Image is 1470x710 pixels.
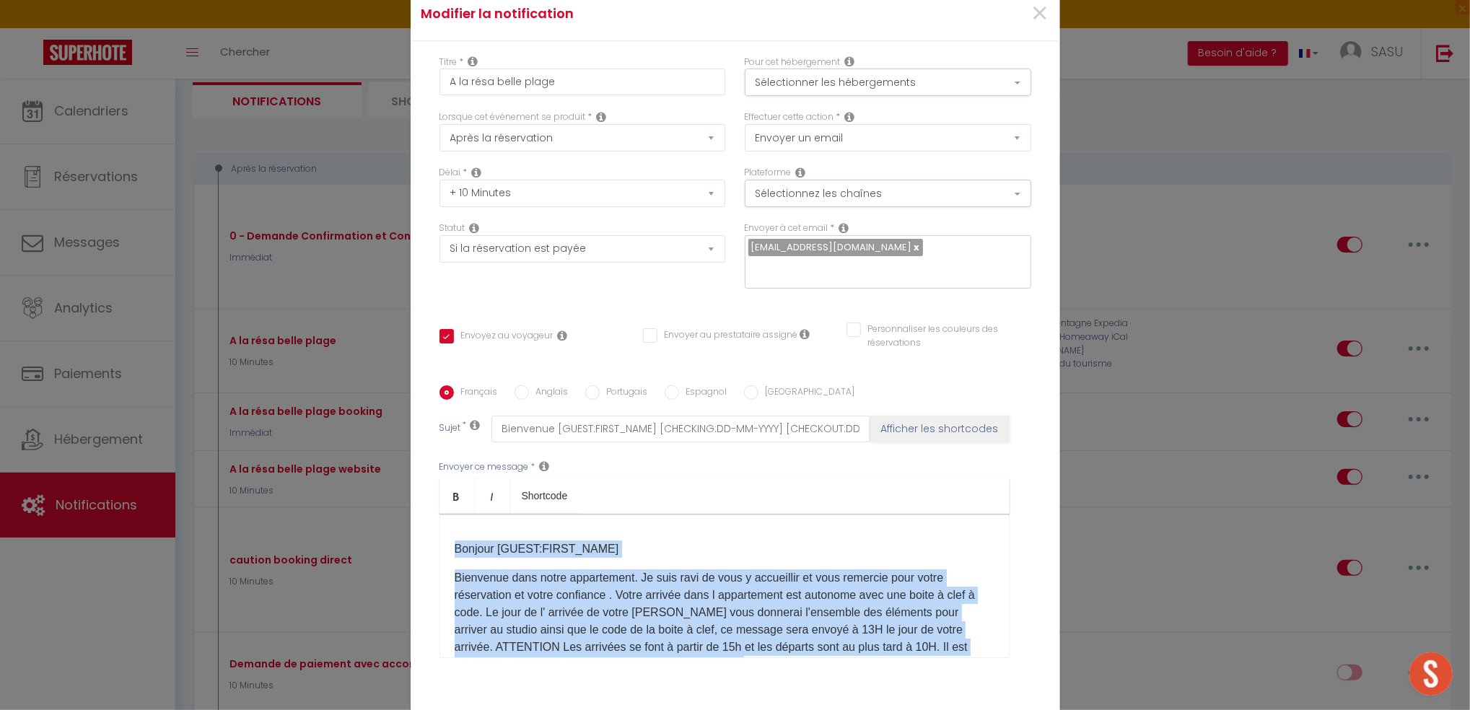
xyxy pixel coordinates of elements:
i: Action Channel [796,167,806,178]
label: Lorsque cet événement se produit [439,110,586,124]
button: Afficher les shortcodes [870,416,1010,442]
i: Recipient [839,222,849,234]
i: Message [540,460,550,472]
label: Titre [439,56,458,69]
i: Booking status [470,222,480,234]
i: Envoyer au voyageur [558,330,568,341]
label: Délai [439,166,461,180]
button: Sélectionnez les chaînes [745,180,1031,207]
p: Bonjour [GUEST:FIRST_NAME]​ [455,540,994,558]
label: Envoyer à cet email [745,222,828,235]
h4: Modifier la notification [421,4,834,24]
span: [EMAIL_ADDRESS][DOMAIN_NAME] [751,240,912,254]
i: Title [468,56,478,67]
label: Effectuer cette action [745,110,834,124]
a: Bold [439,478,475,513]
p: Bienvenue dans notre appartement. Je suis ravi de vous y accueillir et vous remercie pour votre r... [455,569,994,673]
label: Espagnol [679,385,727,401]
label: Anglais [529,385,569,401]
i: Envoyer au prestataire si il est assigné [800,328,810,340]
i: Action Time [472,167,482,178]
i: Event Occur [597,111,607,123]
i: Subject [471,419,481,431]
i: Action Type [845,111,855,123]
a: Italic [475,478,510,513]
label: Plateforme [745,166,792,180]
label: Envoyer ce message [439,460,529,474]
label: Statut [439,222,465,235]
label: Français [454,385,498,401]
label: Portugais [600,385,648,401]
label: Sujet [439,421,461,437]
div: ​ [439,514,1010,658]
label: Envoyez au voyageur [454,329,554,345]
label: Pour cet hébergement [745,56,841,69]
div: Ouvrir le chat [1409,652,1453,696]
button: Sélectionner les hébergements [745,69,1031,96]
i: This Rental [845,56,855,67]
label: [GEOGRAPHIC_DATA] [758,385,855,401]
a: Shortcode [510,478,579,513]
